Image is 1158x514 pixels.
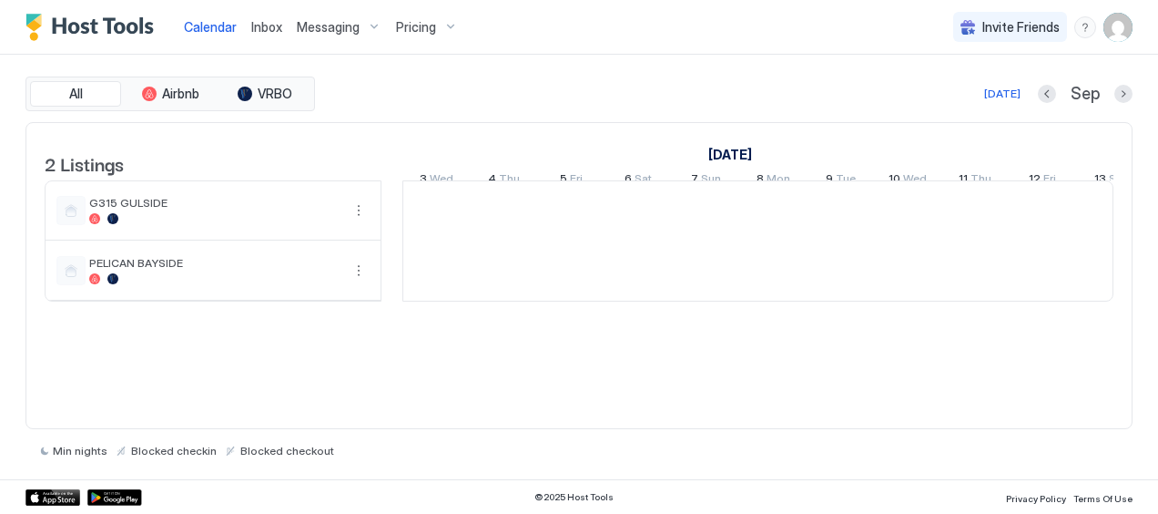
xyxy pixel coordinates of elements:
a: Inbox [251,17,282,36]
a: September 8, 2025 [752,168,795,194]
span: G315 GULSIDE [89,196,340,210]
button: More options [348,200,370,221]
span: Thu [970,171,991,190]
span: 7 [691,171,698,190]
span: Tue [836,171,856,190]
div: User profile [1103,13,1133,42]
a: September 10, 2025 [884,168,931,194]
a: September 13, 2025 [1090,168,1131,194]
span: Thu [499,171,520,190]
div: menu [348,200,370,221]
span: Inbox [251,19,282,35]
span: Wed [903,171,927,190]
a: September 5, 2025 [555,168,587,194]
span: Min nights [53,444,107,457]
a: September 4, 2025 [483,168,524,194]
span: Mon [767,171,790,190]
span: Airbnb [162,86,199,102]
a: September 11, 2025 [954,168,996,194]
a: September 3, 2025 [704,141,757,168]
span: Pricing [396,19,436,36]
span: 6 [625,171,632,190]
span: Sat [1109,171,1126,190]
div: tab-group [25,77,315,111]
div: menu [1074,16,1096,38]
span: 10 [889,171,900,190]
div: [DATE] [984,86,1021,102]
a: September 7, 2025 [686,168,726,194]
span: 8 [757,171,764,190]
a: September 9, 2025 [821,168,860,194]
span: © 2025 Host Tools [534,491,614,503]
div: menu [348,260,370,282]
span: 5 [560,171,567,190]
span: 9 [826,171,833,190]
button: More options [348,260,370,282]
span: All [69,86,83,102]
span: Messaging [297,19,360,36]
a: Terms Of Use [1073,488,1133,507]
span: Sep [1071,84,1100,105]
span: 11 [959,171,968,190]
span: 2 Listings [45,149,124,177]
span: 3 [420,171,427,190]
button: Next month [1114,85,1133,103]
a: Host Tools Logo [25,14,162,41]
button: All [30,81,121,107]
a: Privacy Policy [1006,488,1066,507]
a: September 6, 2025 [620,168,656,194]
a: September 3, 2025 [415,168,458,194]
span: 12 [1029,171,1041,190]
span: Blocked checkout [240,444,334,457]
span: Wed [430,171,453,190]
button: VRBO [219,81,310,107]
span: Fri [1043,171,1056,190]
button: Airbnb [125,81,216,107]
span: 4 [488,171,496,190]
a: Google Play Store [87,489,142,506]
span: Terms Of Use [1073,493,1133,504]
span: PELICAN BAYSIDE [89,256,340,270]
a: September 12, 2025 [1024,168,1061,194]
span: VRBO [258,86,292,102]
span: Fri [570,171,583,190]
span: Calendar [184,19,237,35]
span: Sun [701,171,721,190]
a: Calendar [184,17,237,36]
button: Previous month [1038,85,1056,103]
span: 13 [1094,171,1106,190]
span: Privacy Policy [1006,493,1066,504]
span: Invite Friends [982,19,1060,36]
button: [DATE] [981,83,1023,105]
span: Blocked checkin [131,444,217,457]
span: Sat [635,171,652,190]
a: App Store [25,489,80,506]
